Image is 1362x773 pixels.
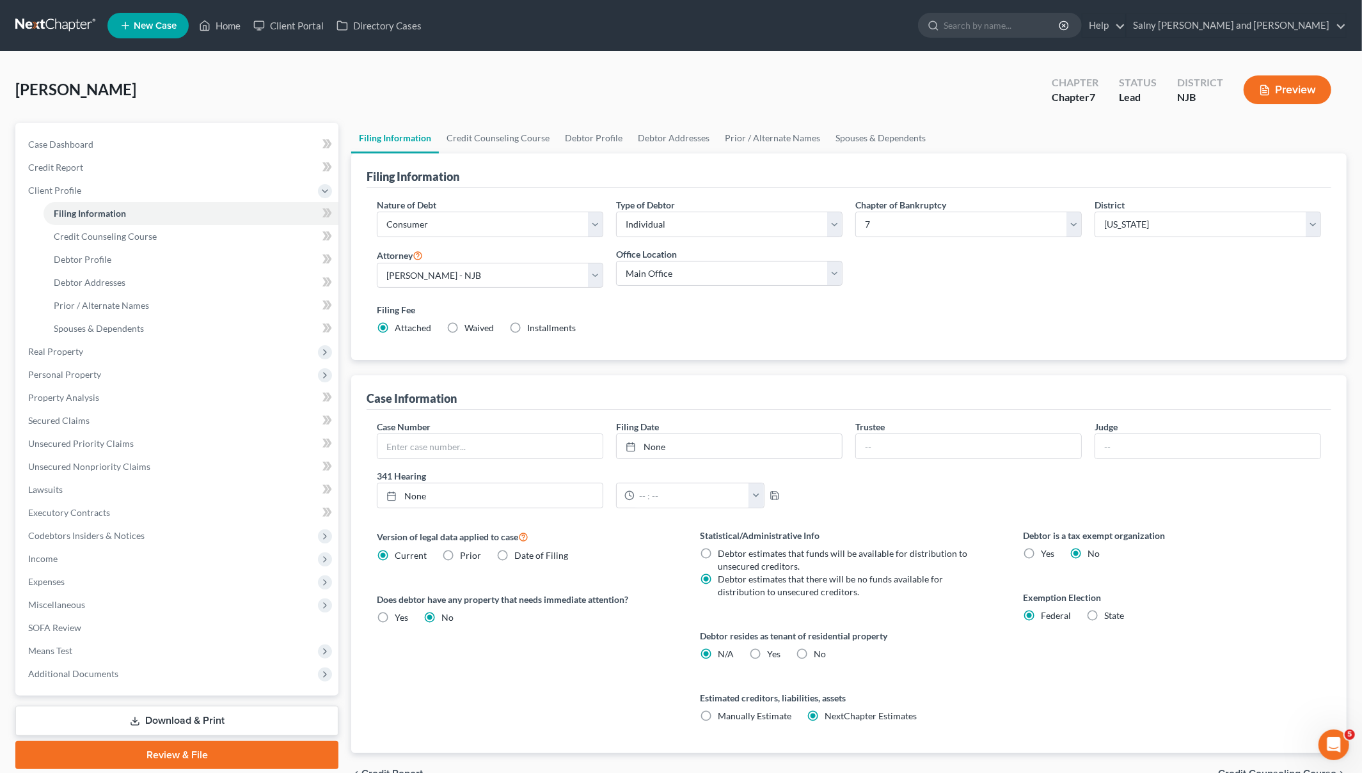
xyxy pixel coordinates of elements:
[18,156,338,179] a: Credit Report
[28,576,65,587] span: Expenses
[1105,610,1125,621] span: State
[701,691,998,705] label: Estimated creditors, liabilities, assets
[54,300,149,311] span: Prior / Alternate Names
[1095,198,1125,212] label: District
[1177,90,1223,105] div: NJB
[18,478,338,501] a: Lawsuits
[54,254,111,265] span: Debtor Profile
[28,139,93,150] span: Case Dashboard
[464,322,494,333] span: Waived
[28,668,118,679] span: Additional Documents
[18,386,338,409] a: Property Analysis
[395,322,431,333] span: Attached
[616,420,659,433] label: Filing Date
[701,629,998,643] label: Debtor resides as tenant of residential property
[54,231,157,242] span: Credit Counseling Course
[701,529,998,542] label: Statistical/Administrative Info
[28,645,72,656] span: Means Test
[944,13,1061,37] input: Search by name...
[367,169,459,184] div: Filing Information
[367,391,457,406] div: Case Information
[15,706,338,736] a: Download & Print
[460,550,481,561] span: Prior
[630,123,717,153] a: Debtor Addresses
[1127,14,1346,37] a: Salny [PERSON_NAME] and [PERSON_NAME]
[1119,90,1157,105] div: Lead
[54,277,125,288] span: Debtor Addresses
[514,550,568,561] span: Date of Filing
[1041,548,1055,559] span: Yes
[855,198,946,212] label: Chapter of Bankruptcy
[1052,90,1098,105] div: Chapter
[28,346,83,357] span: Real Property
[28,553,58,564] span: Income
[1345,730,1355,740] span: 5
[717,123,828,153] a: Prior / Alternate Names
[370,469,849,483] label: 341 Hearing
[18,616,338,639] a: SOFA Review
[1082,14,1125,37] a: Help
[28,438,134,449] span: Unsecured Priority Claims
[1089,91,1095,103] span: 7
[377,247,423,263] label: Attorney
[28,507,110,518] span: Executory Contracts
[395,550,427,561] span: Current
[768,648,781,659] span: Yes
[377,434,603,458] input: Enter case number...
[395,612,408,623] span: Yes
[1024,529,1321,542] label: Debtor is a tax exempt organization
[856,434,1081,458] input: --
[1177,75,1223,90] div: District
[54,323,144,334] span: Spouses & Dependents
[635,483,749,508] input: -- : --
[1095,420,1118,433] label: Judge
[377,529,674,544] label: Version of legal data applied to case
[616,198,675,212] label: Type of Debtor
[718,648,734,659] span: N/A
[1088,548,1100,559] span: No
[44,294,338,317] a: Prior / Alternate Names
[44,317,338,340] a: Spouses & Dependents
[377,483,603,508] a: None
[718,574,944,597] span: Debtor estimates that there will be no funds available for distribution to unsecured creditors.
[377,420,431,433] label: Case Number
[15,741,338,769] a: Review & File
[28,530,145,541] span: Codebtors Insiders & Notices
[18,501,338,524] a: Executory Contracts
[441,612,454,623] span: No
[28,622,81,633] span: SOFA Review
[44,248,338,271] a: Debtor Profile
[1318,730,1349,760] iframe: Intercom live chat
[617,434,842,458] a: None
[44,202,338,225] a: Filing Information
[28,599,85,610] span: Miscellaneous
[28,369,101,380] span: Personal Property
[28,185,81,196] span: Client Profile
[28,415,90,426] span: Secured Claims
[44,225,338,248] a: Credit Counseling Course
[377,303,1321,316] label: Filing Fee
[193,14,247,37] a: Home
[18,409,338,432] a: Secured Claims
[1052,75,1098,90] div: Chapter
[18,432,338,455] a: Unsecured Priority Claims
[18,455,338,478] a: Unsecured Nonpriority Claims
[1024,591,1321,604] label: Exemption Election
[718,710,792,721] span: Manually Estimate
[28,484,63,495] span: Lawsuits
[28,392,99,403] span: Property Analysis
[28,162,83,173] span: Credit Report
[134,21,177,31] span: New Case
[1095,434,1320,458] input: --
[377,593,674,606] label: Does debtor have any property that needs immediate attention?
[351,123,439,153] a: Filing Information
[439,123,557,153] a: Credit Counseling Course
[527,322,576,333] span: Installments
[1244,75,1331,104] button: Preview
[1119,75,1157,90] div: Status
[247,14,330,37] a: Client Portal
[330,14,428,37] a: Directory Cases
[18,133,338,156] a: Case Dashboard
[718,548,968,572] span: Debtor estimates that funds will be available for distribution to unsecured creditors.
[825,710,917,721] span: NextChapter Estimates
